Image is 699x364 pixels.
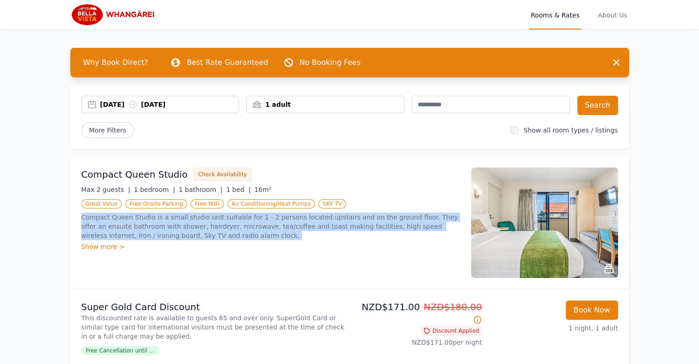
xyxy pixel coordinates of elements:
div: 1 adult [247,100,404,109]
span: Free WiFi [191,199,224,208]
label: Show all room types / listings [523,127,618,134]
img: Bella Vista Whangarei [70,4,159,26]
span: Max 2 guests | [81,186,131,193]
span: Free Cancellation until ... [81,346,159,355]
span: More Filters [81,122,134,138]
span: 1 bed | [226,186,250,193]
button: Search [577,96,618,115]
p: 1 night, 1 adult [489,324,618,333]
div: [DATE] [DATE] [100,100,239,109]
p: Super Gold Card Discount [81,300,346,313]
span: SKY TV [318,199,346,208]
span: Free Onsite Parking [125,199,187,208]
span: Why Book Direct? [76,53,156,72]
p: Compact Queen Studio is a small studio unit suitable for 1 - 2 persons located upstairs and on th... [81,213,460,240]
p: This discounted rate is available to guests 65 and over only. SuperGold Card or similar type card... [81,313,346,341]
span: NZD$180.00 [424,301,482,312]
span: 1 bathroom | [179,186,222,193]
span: 16m² [254,186,271,193]
button: Check Availability [193,168,252,181]
span: Air Conditioning/Heat Pumps [227,199,315,208]
p: NZD$171.00 [353,300,482,326]
h3: Compact Queen Studio [81,168,188,181]
span: Discount Applied [421,326,482,335]
div: Show more > [81,242,460,251]
p: Best Rate Guaranteed [187,57,268,68]
p: NZD$171.00 per night [353,338,482,347]
span: 1 bedroom | [134,186,175,193]
span: Great Value [81,199,122,208]
p: No Booking Fees [300,57,361,68]
button: Book Now [566,300,618,320]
